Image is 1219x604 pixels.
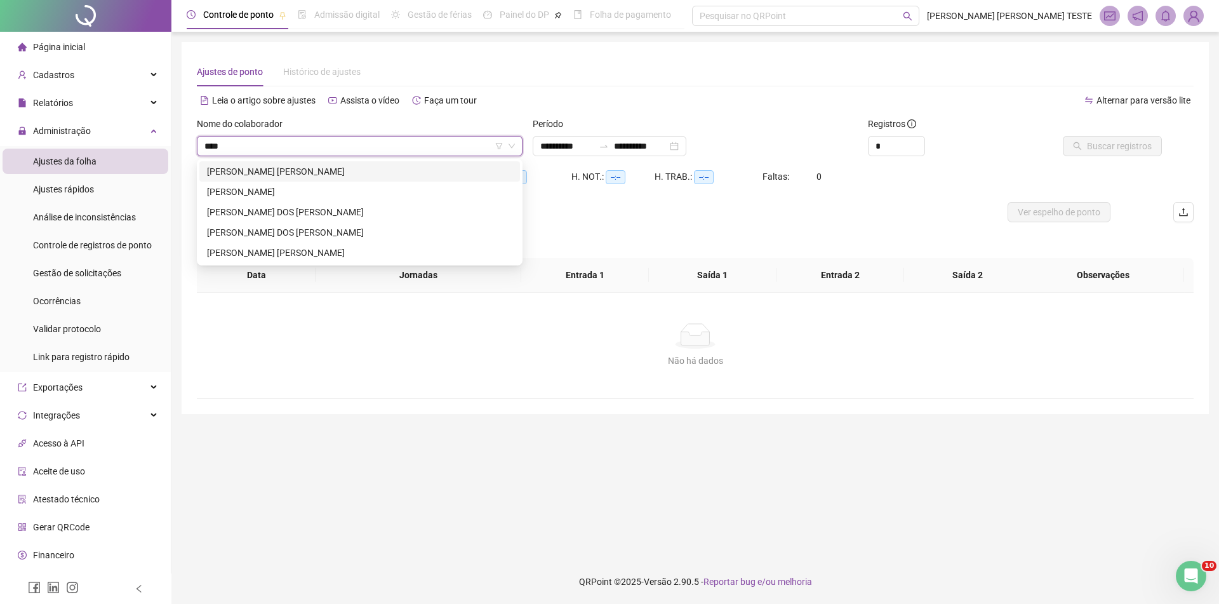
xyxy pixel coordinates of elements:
[1178,207,1189,217] span: upload
[1160,10,1171,22] span: bell
[33,126,91,136] span: Administração
[655,170,763,184] div: H. TRAB.:
[203,10,274,20] span: Controle de ponto
[18,70,27,79] span: user-add
[573,10,582,19] span: book
[571,170,655,184] div: H. NOT.:
[599,141,609,151] span: swap-right
[599,141,609,151] span: to
[1104,10,1116,22] span: fund
[903,11,912,21] span: search
[649,258,776,293] th: Saída 1
[18,523,27,532] span: qrcode
[298,10,307,19] span: file-done
[199,222,520,243] div: MATHEUS TOMAZ DOS SANTOS
[391,10,400,19] span: sun
[703,577,812,587] span: Reportar bug e/ou melhoria
[33,494,100,504] span: Atestado técnico
[283,67,361,77] span: Histórico de ajustes
[197,258,316,293] th: Data
[1063,136,1162,156] button: Buscar registros
[314,10,380,20] span: Admissão digital
[554,11,562,19] span: pushpin
[1184,6,1203,25] img: 38791
[33,296,81,306] span: Ocorrências
[33,382,83,393] span: Exportações
[197,67,263,77] span: Ajustes de ponto
[1032,268,1174,282] span: Observações
[199,202,520,222] div: MATHEUS NUNES DOS SANTOS
[212,95,316,105] span: Leia o artigo sobre ajustes
[763,171,791,182] span: Faltas:
[33,70,74,80] span: Cadastros
[1132,10,1143,22] span: notification
[18,551,27,560] span: dollar
[500,10,549,20] span: Painel do DP
[495,142,503,150] span: filter
[18,383,27,392] span: export
[18,495,27,504] span: solution
[340,95,399,105] span: Assista o vídeo
[33,522,90,532] span: Gerar QRCode
[18,43,27,51] span: home
[533,117,571,131] label: Período
[424,95,477,105] span: Faça um tour
[47,581,60,594] span: linkedin
[33,184,94,194] span: Ajustes rápidos
[207,225,512,239] div: [PERSON_NAME] DOS [PERSON_NAME]
[33,240,152,250] span: Controle de registros de ponto
[508,142,516,150] span: down
[33,466,85,476] span: Aceite de uso
[33,42,85,52] span: Página inicial
[1096,95,1190,105] span: Alternar para versão lite
[18,98,27,107] span: file
[200,96,209,105] span: file-text
[483,10,492,19] span: dashboard
[207,185,512,199] div: [PERSON_NAME]
[489,170,571,184] div: HE 3:
[18,411,27,420] span: sync
[694,170,714,184] span: --:--
[18,126,27,135] span: lock
[279,11,286,19] span: pushpin
[66,581,79,594] span: instagram
[28,581,41,594] span: facebook
[199,161,520,182] div: EDILSON MATHEUS QUIRINO TEIXEIRA
[207,164,512,178] div: [PERSON_NAME] [PERSON_NAME]
[521,258,649,293] th: Entrada 1
[18,467,27,476] span: audit
[907,119,916,128] span: info-circle
[776,258,904,293] th: Entrada 2
[927,9,1092,23] span: [PERSON_NAME] [PERSON_NAME] TESTE
[1176,561,1206,591] iframe: Intercom live chat
[197,117,291,131] label: Nome do colaborador
[33,212,136,222] span: Análise de inconsistências
[207,205,512,219] div: [PERSON_NAME] DOS [PERSON_NAME]
[816,171,822,182] span: 0
[33,98,73,108] span: Relatórios
[606,170,625,184] span: --:--
[199,243,520,263] div: MATHEWS SILVA MOURA
[199,182,520,202] div: MATHEUS AVILA MOTA
[33,550,74,560] span: Financeiro
[33,268,121,278] span: Gestão de solicitações
[135,584,143,593] span: left
[187,10,196,19] span: clock-circle
[590,10,671,20] span: Folha de pagamento
[33,324,101,334] span: Validar protocolo
[408,10,472,20] span: Gestão de férias
[1202,561,1216,571] span: 10
[171,560,1219,604] footer: QRPoint © 2025 - 2.90.5 -
[1084,96,1093,105] span: swap
[18,439,27,448] span: api
[33,156,97,166] span: Ajustes da folha
[212,354,1178,368] div: Não há dados
[412,96,421,105] span: history
[33,352,130,362] span: Link para registro rápido
[1022,258,1184,293] th: Observações
[33,410,80,420] span: Integrações
[328,96,337,105] span: youtube
[33,438,84,448] span: Acesso à API
[1008,202,1110,222] button: Ver espelho de ponto
[904,258,1032,293] th: Saída 2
